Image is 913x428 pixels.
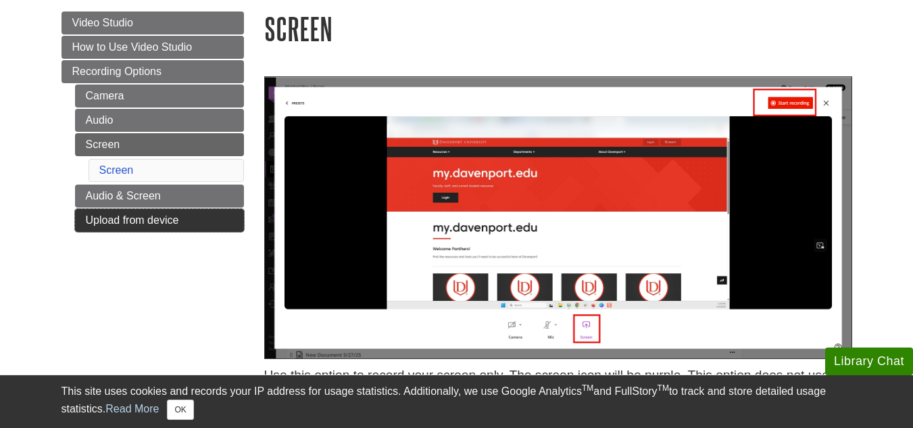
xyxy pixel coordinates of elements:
span: How to Use Video Studio [72,41,193,53]
a: Camera [75,85,244,108]
a: Audio [75,109,244,132]
img: screen [264,76,852,359]
a: Screen [99,164,134,176]
p: Use this option to record your screen only. The screen icon will be purple. This option does not ... [264,366,852,405]
a: How to Use Video Studio [61,36,244,59]
span: Video Studio [72,17,133,28]
h1: Screen [264,11,852,46]
div: Guide Page Menu [61,11,244,232]
a: Screen [75,133,244,156]
a: Video Studio [61,11,244,34]
span: Recording Options [72,66,162,77]
div: This site uses cookies and records your IP address for usage statistics. Additionally, we use Goo... [61,383,852,420]
a: Read More [105,403,159,414]
sup: TM [582,383,593,393]
button: Close [167,400,193,420]
a: Upload from device [75,209,244,232]
a: Recording Options [61,60,244,83]
button: Library Chat [825,348,913,375]
a: Audio & Screen [75,185,244,208]
sup: TM [658,383,669,393]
